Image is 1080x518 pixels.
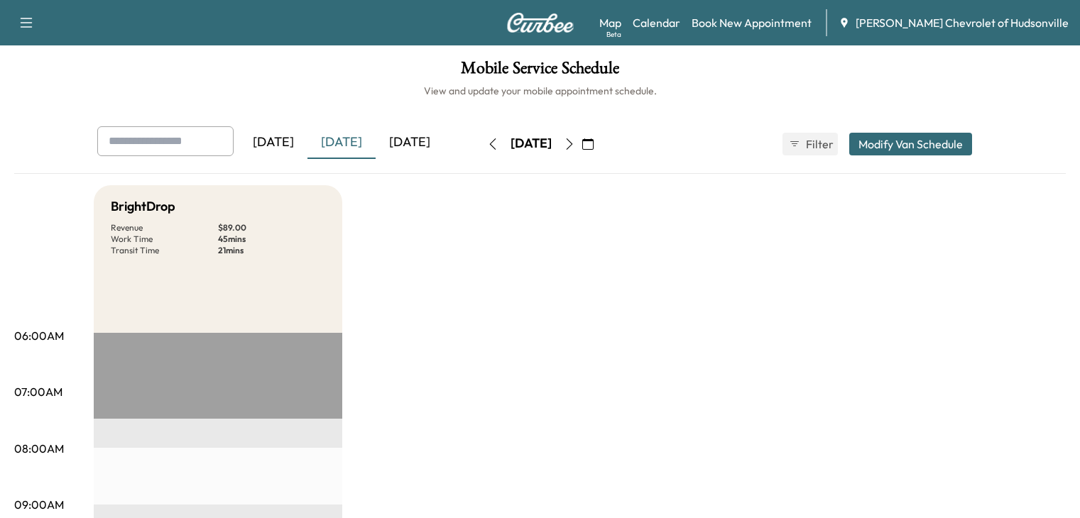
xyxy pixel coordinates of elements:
p: 06:00AM [14,327,64,344]
h5: BrightDrop [111,197,175,216]
p: 07:00AM [14,383,62,400]
p: 21 mins [218,245,325,256]
p: 08:00AM [14,440,64,457]
p: Revenue [111,222,218,233]
p: Work Time [111,233,218,245]
div: [DATE] [307,126,376,159]
p: 45 mins [218,233,325,245]
button: Filter [782,133,838,155]
div: [DATE] [511,135,552,153]
p: $ 89.00 [218,222,325,233]
h6: View and update your mobile appointment schedule. [14,84,1066,98]
h1: Mobile Service Schedule [14,60,1066,84]
div: [DATE] [239,126,307,159]
span: Filter [806,136,831,153]
button: Modify Van Schedule [849,133,972,155]
a: Calendar [633,14,680,31]
a: MapBeta [599,14,621,31]
span: [PERSON_NAME] Chevrolet of Hudsonville [856,14,1069,31]
p: Transit Time [111,245,218,256]
a: Book New Appointment [692,14,812,31]
p: 09:00AM [14,496,64,513]
img: Curbee Logo [506,13,574,33]
div: Beta [606,29,621,40]
div: [DATE] [376,126,444,159]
